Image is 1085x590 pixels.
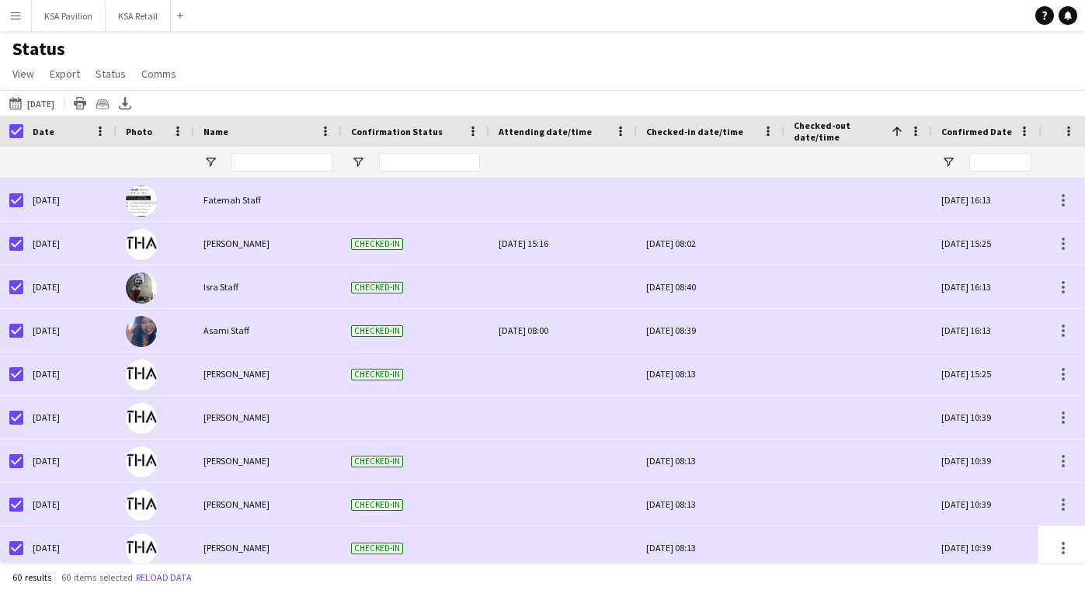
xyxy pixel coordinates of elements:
div: [DATE] 10:39 [932,526,1041,569]
span: Asami Staff [203,324,249,336]
span: Attending date/time [499,126,592,137]
span: Checked-in date/time [646,126,743,137]
div: [DATE] 15:25 [932,222,1041,265]
div: [DATE] 10:39 [932,439,1041,482]
span: [PERSON_NAME] [203,411,270,423]
span: [PERSON_NAME] [203,498,270,510]
div: [DATE] [23,526,116,569]
span: Checked-in [351,369,403,380]
app-action-btn: Crew files as ZIP [93,94,112,113]
span: Fatemah Staff [203,194,261,206]
div: [DATE] [23,396,116,439]
div: [DATE] 16:13 [932,309,1041,352]
div: [DATE] 08:00 [499,309,628,352]
span: Checked-in [351,456,403,467]
div: [DATE] [23,179,116,221]
a: Export [43,64,86,84]
div: [DATE] 08:02 [646,222,775,265]
img: Yasumi MORIYAMA [126,403,157,434]
span: Isra Staff [203,281,238,293]
div: [DATE] [23,352,116,395]
span: Photo [126,126,152,137]
span: [PERSON_NAME] [203,368,270,380]
span: Checked-out date/time [794,120,885,143]
div: [DATE] 10:39 [932,483,1041,526]
span: Checked-in [351,543,403,554]
div: [DATE] [23,483,116,526]
div: [DATE] [23,222,116,265]
span: [PERSON_NAME] [203,542,270,554]
span: Export [50,67,80,81]
img: Asami Staff [126,316,157,347]
div: [DATE] 08:40 [646,265,775,308]
span: Checked-in [351,325,403,337]
div: [DATE] [23,309,116,352]
span: Status [96,67,126,81]
a: Comms [135,64,183,84]
span: 60 items selected [61,571,133,583]
div: [DATE] 10:39 [932,396,1041,439]
div: [DATE] 08:13 [646,526,775,569]
div: [DATE] 16:13 [932,265,1041,308]
button: KSA Pavilion [32,1,106,31]
app-action-btn: Print [71,94,89,113]
button: Reload data [133,569,195,586]
span: Checked-in [351,499,403,511]
div: [DATE] 15:25 [932,352,1041,395]
div: [DATE] [23,265,116,308]
input: Confirmed Date Filter Input [969,153,1031,172]
span: Checked-in [351,238,403,250]
span: Checked-in [351,282,403,293]
img: Yousef BARNAWI [126,229,157,260]
div: [DATE] [23,439,116,482]
button: Open Filter Menu [351,155,365,169]
div: [DATE] 15:16 [499,222,628,265]
img: Mari MORI [126,446,157,477]
img: Isra Staff [126,272,157,304]
a: Status [89,64,132,84]
button: KSA Retail [106,1,171,31]
a: View [6,64,40,84]
img: Merle Matsuura [126,533,157,564]
div: [DATE] 16:13 [932,179,1041,221]
div: [DATE] 08:39 [646,309,775,352]
span: [PERSON_NAME] [203,238,270,249]
input: Confirmation Status Filter Input [379,153,480,172]
span: View [12,67,34,81]
div: [DATE] 08:13 [646,439,775,482]
span: [PERSON_NAME] [203,455,270,467]
span: Comms [141,67,176,81]
button: Open Filter Menu [941,155,955,169]
span: Name [203,126,228,137]
span: Date [33,126,54,137]
span: Confirmation Status [351,126,443,137]
img: Chiari HORIUCHI [126,490,157,521]
button: Open Filter Menu [203,155,217,169]
button: [DATE] [6,94,57,113]
img: Fatemah Staff [126,186,157,217]
img: Taeko IKEGAWA [126,359,157,390]
app-action-btn: Export XLSX [116,94,134,113]
span: Confirmed Date [941,126,1012,137]
input: Name Filter Input [231,153,332,172]
div: [DATE] 08:13 [646,483,775,526]
div: [DATE] 08:13 [646,352,775,395]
